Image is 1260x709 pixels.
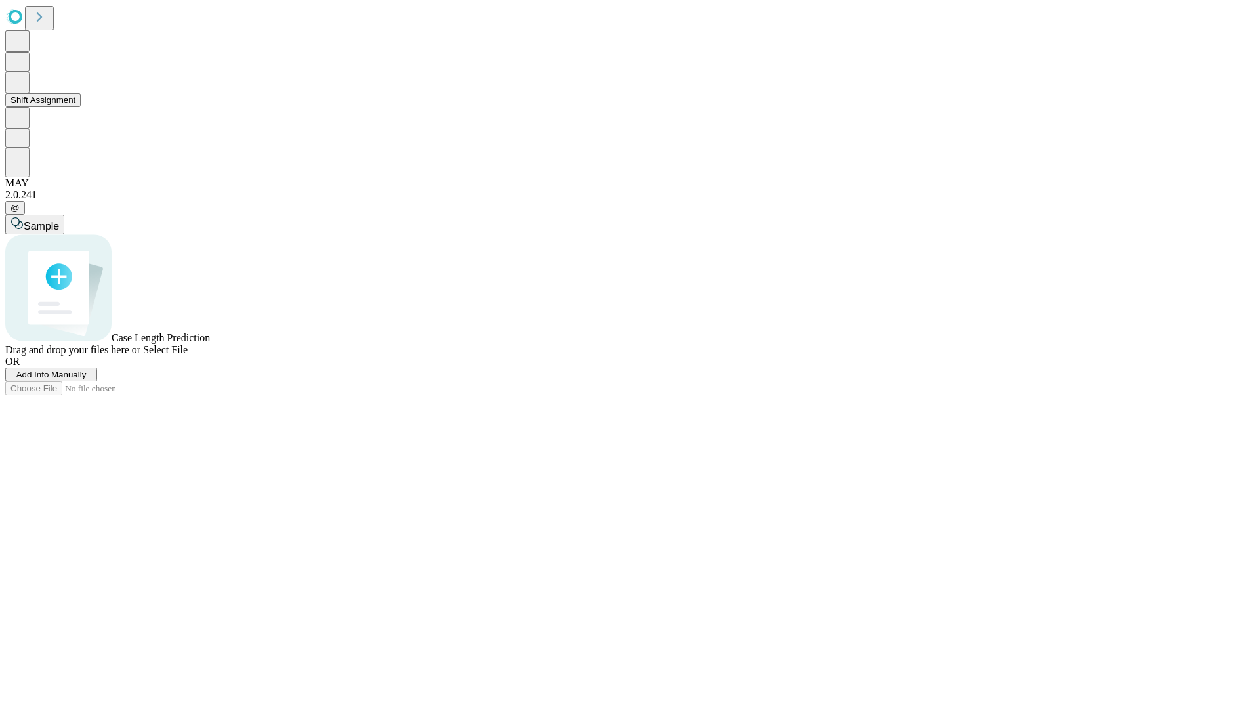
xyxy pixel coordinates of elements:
[5,344,140,355] span: Drag and drop your files here or
[5,177,1255,189] div: MAY
[112,332,210,343] span: Case Length Prediction
[5,201,25,215] button: @
[10,203,20,213] span: @
[16,370,87,379] span: Add Info Manually
[143,344,188,355] span: Select File
[5,189,1255,201] div: 2.0.241
[5,215,64,234] button: Sample
[5,368,97,381] button: Add Info Manually
[24,221,59,232] span: Sample
[5,93,81,107] button: Shift Assignment
[5,356,20,367] span: OR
